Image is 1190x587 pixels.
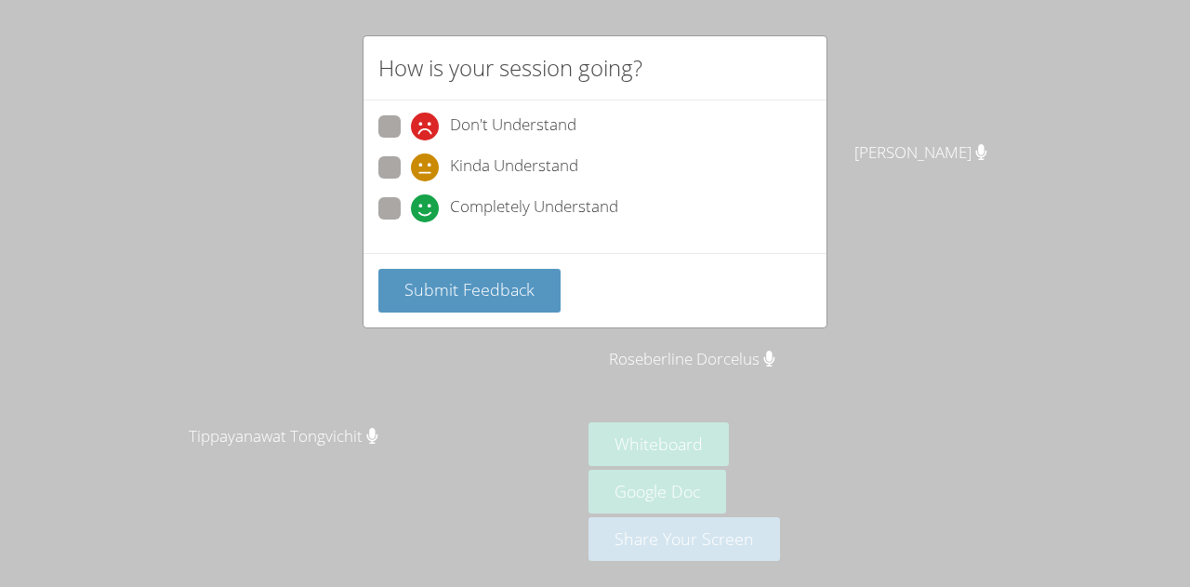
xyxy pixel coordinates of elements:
[450,113,576,140] span: Don't Understand
[378,51,642,85] h2: How is your session going?
[450,153,578,181] span: Kinda Understand
[404,278,535,300] span: Submit Feedback
[450,194,618,222] span: Completely Understand
[378,269,561,313] button: Submit Feedback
